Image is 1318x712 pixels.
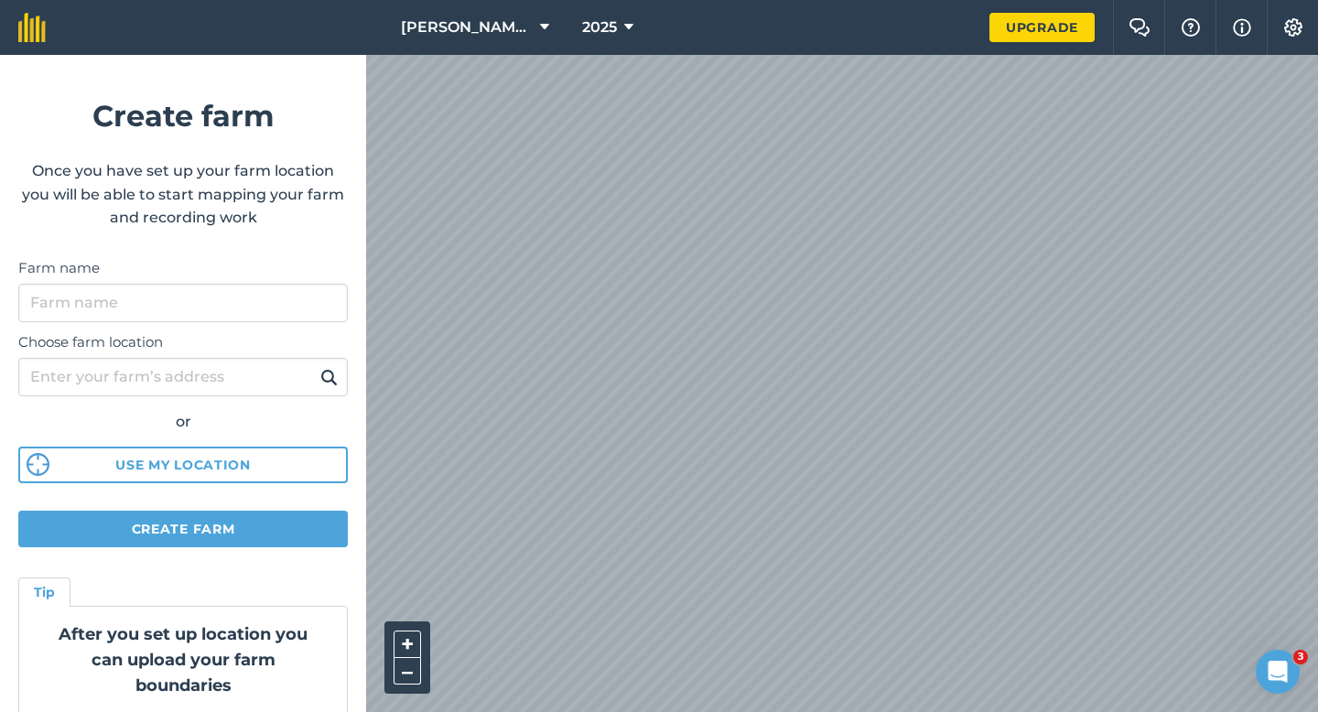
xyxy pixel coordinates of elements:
p: Once you have set up your farm location you will be able to start mapping your farm and recording... [18,159,348,230]
div: or [18,410,348,434]
img: svg+xml;base64,PHN2ZyB4bWxucz0iaHR0cDovL3d3dy53My5vcmcvMjAwMC9zdmciIHdpZHRoPSIxNyIgaGVpZ2h0PSIxNy... [1233,16,1251,38]
img: fieldmargin Logo [18,13,46,42]
button: + [394,631,421,658]
label: Choose farm location [18,331,348,353]
h1: Create farm [18,92,348,139]
strong: After you set up location you can upload your farm boundaries [59,624,308,696]
span: 3 [1293,650,1308,664]
button: Use my location [18,447,348,483]
input: Farm name [18,284,348,322]
input: Enter your farm’s address [18,358,348,396]
img: A question mark icon [1180,18,1202,37]
button: – [394,658,421,685]
span: 2025 [582,16,617,38]
span: [PERSON_NAME] Farming [401,16,533,38]
label: Farm name [18,257,348,279]
h4: Tip [34,582,55,602]
img: svg%3e [27,453,49,476]
img: Two speech bubbles overlapping with the left bubble in the forefront [1129,18,1151,37]
a: Upgrade [989,13,1095,42]
button: Create farm [18,511,348,547]
img: A cog icon [1282,18,1304,37]
iframe: Intercom live chat [1256,650,1300,694]
img: svg+xml;base64,PHN2ZyB4bWxucz0iaHR0cDovL3d3dy53My5vcmcvMjAwMC9zdmciIHdpZHRoPSIxOSIgaGVpZ2h0PSIyNC... [320,366,338,388]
